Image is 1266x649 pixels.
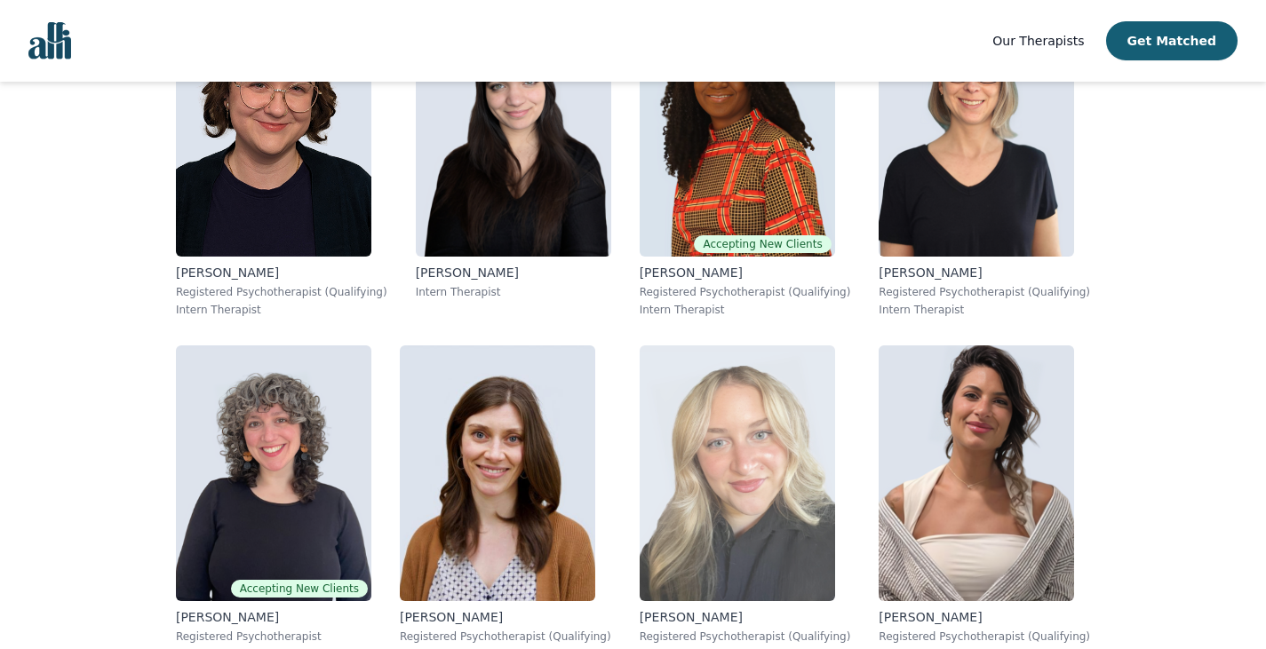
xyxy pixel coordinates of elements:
span: Our Therapists [992,34,1084,48]
p: Intern Therapist [176,303,387,317]
img: Fernanda_Bravo [879,345,1074,601]
img: Grace_Nyamweya [640,1,835,257]
p: Registered Psychotherapist [176,629,371,644]
a: Our Therapists [992,30,1084,51]
p: Registered Psychotherapist (Qualifying) [640,285,851,299]
p: Registered Psychotherapist (Qualifying) [879,629,1090,644]
p: [PERSON_NAME] [176,608,371,626]
p: Registered Psychotherapist (Qualifying) [400,629,611,644]
p: Intern Therapist [640,303,851,317]
img: Jordan_Nardone [176,345,371,601]
p: Registered Psychotherapist (Qualifying) [640,629,851,644]
span: Accepting New Clients [231,580,368,598]
button: Get Matched [1106,21,1238,60]
p: Registered Psychotherapist (Qualifying) [176,285,387,299]
img: alli logo [28,22,71,59]
img: Christina_Johnson [416,1,611,257]
p: [PERSON_NAME] [416,264,611,281]
p: Registered Psychotherapist (Qualifying) [879,285,1090,299]
p: [PERSON_NAME] [879,264,1090,281]
img: Rose_Willow [176,1,371,257]
img: Taylor_Watson [400,345,595,601]
p: [PERSON_NAME] [400,608,611,626]
p: [PERSON_NAME] [640,608,851,626]
p: [PERSON_NAME] [176,264,387,281]
img: Vanessa_Morcone [640,345,835,601]
p: Intern Therapist [879,303,1090,317]
span: Accepting New Clients [694,235,831,253]
p: Intern Therapist [416,285,611,299]
p: [PERSON_NAME] [879,608,1090,626]
p: [PERSON_NAME] [640,264,851,281]
img: Meghan_Dudley [879,1,1074,257]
